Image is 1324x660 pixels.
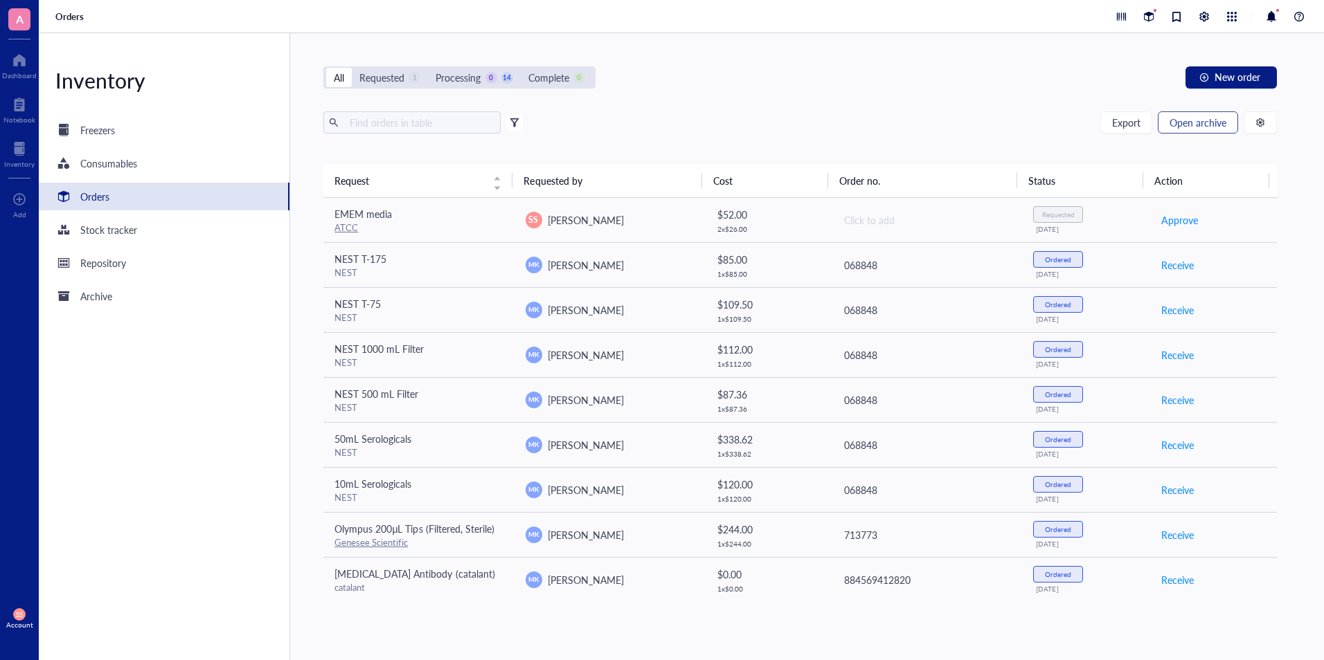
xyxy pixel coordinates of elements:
span: NEST T-175 [334,252,386,266]
input: Find orders in table [344,112,495,133]
div: Processing [436,70,481,85]
span: Export [1112,117,1140,128]
a: Orders [55,10,87,23]
a: Notebook [3,93,35,124]
td: 068848 [832,467,1022,512]
button: Receive [1161,524,1195,546]
div: 068848 [844,347,1011,363]
div: 1 x $ 0.00 [717,585,821,593]
div: 1 x $ 112.00 [717,360,821,368]
div: Dashboard [2,71,37,80]
span: Open archive [1170,117,1226,128]
div: Click to add [844,212,1011,228]
div: Repository [80,255,126,271]
span: MK [528,529,539,539]
div: NEST [334,356,503,369]
div: 1 x $ 244.00 [717,540,821,548]
div: Ordered [1045,435,1071,443]
button: Receive [1161,299,1195,321]
span: [PERSON_NAME] [548,438,624,452]
span: [PERSON_NAME] [548,393,624,407]
div: [DATE] [1036,495,1138,503]
div: Add [13,210,26,219]
div: [DATE] [1036,405,1138,413]
td: 068848 [832,377,1022,422]
td: 713773 [832,512,1022,557]
span: NEST 1000 mL Filter [334,342,424,356]
span: Receive [1161,257,1194,273]
div: Ordered [1045,480,1071,488]
div: Complete [528,70,569,85]
div: [DATE] [1036,225,1138,233]
th: Cost [702,164,828,197]
div: $ 109.50 [717,297,821,312]
div: 068848 [844,392,1011,407]
span: [PERSON_NAME] [548,213,624,227]
th: Order no. [828,164,1017,197]
button: Receive [1161,389,1195,411]
div: [DATE] [1036,585,1138,593]
a: Freezers [39,116,289,144]
div: 068848 [844,257,1011,273]
div: 2 x $ 26.00 [717,225,821,233]
div: Ordered [1045,255,1071,264]
div: [DATE] [1036,315,1138,323]
span: MK [528,259,539,269]
div: NEST [334,266,503,279]
td: 068848 [832,287,1022,332]
button: Receive [1161,434,1195,456]
td: 068848 [832,422,1022,467]
div: $ 338.62 [717,432,821,447]
div: NEST [334,491,503,504]
div: 0 [485,72,497,84]
span: [PERSON_NAME] [548,528,624,542]
div: 884569412820 [844,572,1011,587]
div: NEST [334,446,503,459]
span: [PERSON_NAME] [548,258,624,272]
div: 1 x $ 85.00 [717,270,821,278]
div: 713773 [844,527,1011,542]
div: Account [6,621,33,629]
div: $ 244.00 [717,522,821,537]
button: New order [1186,66,1277,89]
div: 1 [409,72,420,84]
div: $ 0.00 [717,567,821,582]
div: Inventory [39,66,289,94]
div: catalant [334,581,503,594]
a: Genesee Scientific [334,535,408,549]
div: Archive [80,288,112,304]
span: MK [528,574,539,584]
span: NEST 500 mL Filter [334,387,418,401]
div: 14 [501,72,513,84]
span: Receive [1161,392,1194,407]
span: MK [528,304,539,314]
span: MK [528,484,539,494]
div: [DATE] [1036,450,1138,458]
th: Status [1017,164,1143,197]
div: segmented control [323,66,595,89]
div: Requested [359,70,404,85]
div: 068848 [844,482,1011,497]
span: [PERSON_NAME] [548,348,624,362]
div: Requested [1042,210,1075,219]
th: Action [1143,164,1269,197]
span: Receive [1161,302,1194,318]
button: Approve [1161,209,1199,231]
span: MK [528,394,539,404]
div: NEST [334,401,503,414]
th: Requested by [512,164,701,197]
a: Repository [39,249,289,277]
div: 1 x $ 338.62 [717,450,821,458]
span: Receive [1161,482,1194,497]
span: SS [16,611,22,618]
div: Ordered [1045,525,1071,533]
span: SS [528,214,538,226]
div: 068848 [844,302,1011,318]
td: Click to add [832,198,1022,243]
span: [PERSON_NAME] [548,573,624,587]
td: 884569412820 [832,557,1022,602]
div: NEST [334,311,503,324]
a: Orders [39,183,289,210]
div: All [334,70,344,85]
span: Receive [1161,572,1194,587]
